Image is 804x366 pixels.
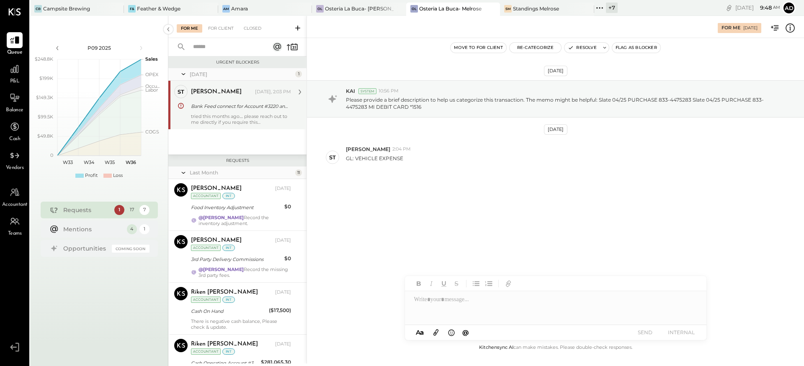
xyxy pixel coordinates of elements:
[8,230,22,238] span: Teams
[7,49,23,56] span: Queue
[295,169,302,176] div: 11
[564,43,600,53] button: Resolve
[114,205,124,215] div: 1
[462,328,469,336] span: @
[37,133,53,139] text: $49.8K
[346,96,775,110] p: Please provide a brief description to help us categorize this transaction. The memo might be help...
[471,278,482,289] button: Unordered List
[284,202,291,211] div: $0
[177,24,202,33] div: For Me
[410,5,418,13] div: OL
[191,236,242,245] div: [PERSON_NAME]
[198,215,291,226] div: Record the inventory adjustment.
[606,3,618,13] div: + 7
[191,113,291,125] div: tried this months ago.... please reach out to me directly if you require this
[83,159,94,165] text: W34
[191,255,282,264] div: 3rd Party Delivery Commissions
[10,78,20,85] span: P&L
[295,71,302,77] div: 1
[145,83,160,89] text: Occu...
[316,5,324,13] div: OL
[222,193,235,199] div: int
[379,88,399,95] span: 10:56 PM
[269,306,291,315] div: ($17,500)
[191,184,242,193] div: [PERSON_NAME]
[222,245,235,251] div: int
[460,327,472,338] button: @
[127,224,137,234] div: 4
[222,348,235,355] div: int
[222,5,230,13] div: Am
[63,159,73,165] text: W33
[191,203,282,212] div: Food Inventory Adjustment
[275,237,291,244] div: [DATE]
[139,205,149,215] div: 7
[413,278,424,289] button: Bold
[419,5,482,12] div: Osteria La Buca- Melrose
[743,25,758,31] div: [DATE]
[191,102,289,110] div: Bank Feed connect for Account #3220 and CC #2607
[173,158,302,164] div: Requests
[139,224,149,234] div: 1
[39,75,53,81] text: $199K
[0,32,29,56] a: Queue
[275,341,291,348] div: [DATE]
[722,25,740,31] div: For Me
[178,88,184,96] div: st
[190,71,293,78] div: [DATE]
[346,87,355,95] span: KAI
[6,164,24,172] span: Vendors
[544,66,567,76] div: [DATE]
[198,266,244,272] strong: @[PERSON_NAME]
[665,327,698,338] button: INTERNAL
[782,1,796,15] button: Ad
[222,297,235,303] div: int
[64,44,135,51] div: P09 2025
[503,278,514,289] button: Add URL
[735,4,780,12] div: [DATE]
[191,193,221,199] div: Accountant
[63,206,110,214] div: Requests
[198,266,291,278] div: Record the missing 3rd party fees.
[128,5,136,13] div: F&
[358,88,376,94] div: System
[191,340,258,348] div: Riken [PERSON_NAME]
[9,136,20,143] span: Cash
[451,278,462,289] button: Strikethrough
[0,213,29,238] a: Teams
[420,328,424,336] span: a
[204,24,238,33] div: For Client
[191,318,291,330] div: There is negative cash balance, Please check & update.
[629,327,662,338] button: SEND
[38,114,53,120] text: $99.5K
[275,185,291,192] div: [DATE]
[145,129,159,135] text: COGS
[346,146,390,153] span: [PERSON_NAME]
[85,172,98,179] div: Profit
[451,43,506,53] button: Move to for client
[63,225,123,233] div: Mentions
[413,328,427,337] button: Aa
[145,56,158,62] text: Sales
[513,5,559,12] div: Standings Melrose
[284,254,291,263] div: $0
[34,5,42,13] div: CB
[0,148,29,172] a: Vendors
[240,24,265,33] div: Closed
[36,95,53,100] text: $149.3K
[105,159,115,165] text: W35
[112,245,149,253] div: Coming Soon
[231,5,248,12] div: Amara
[145,87,158,93] text: Labor
[35,56,53,62] text: $248.8K
[191,288,258,297] div: Riken [PERSON_NAME]
[43,5,90,12] div: Campsite Brewing
[113,172,123,179] div: Loss
[173,59,302,65] div: Urgent Blockers
[2,201,28,209] span: Accountant
[510,43,562,53] button: Re-Categorize
[137,5,180,12] div: Feather & Wedge
[255,89,291,95] div: [DATE], 2:03 PM
[0,119,29,143] a: Cash
[725,3,733,12] div: copy link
